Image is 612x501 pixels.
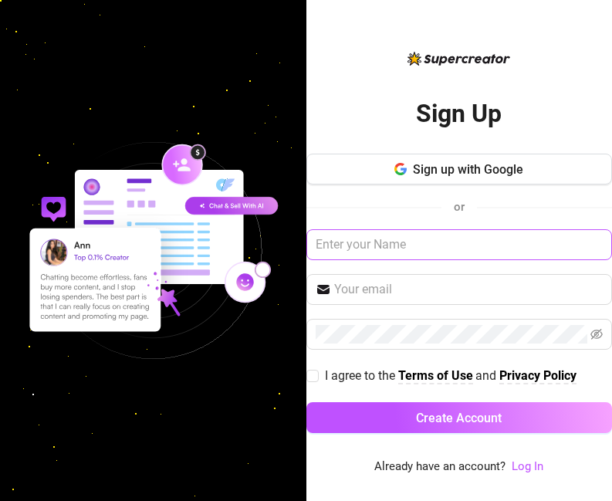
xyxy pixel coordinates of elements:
[454,200,465,214] span: or
[512,459,543,473] a: Log In
[325,368,398,383] span: I agree to the
[334,280,604,299] input: Your email
[499,368,576,383] strong: Privacy Policy
[413,162,523,177] span: Sign up with Google
[374,458,505,476] span: Already have an account?
[475,368,499,383] span: and
[407,52,510,66] img: logo-BBDzfeDw.svg
[499,368,576,384] a: Privacy Policy
[398,368,473,384] a: Terms of Use
[398,368,473,383] strong: Terms of Use
[416,98,502,130] h2: Sign Up
[590,328,603,340] span: eye-invisible
[416,411,502,425] span: Create Account
[512,458,543,476] a: Log In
